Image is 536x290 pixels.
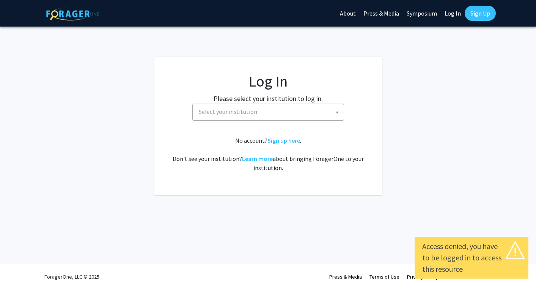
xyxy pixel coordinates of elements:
div: ForagerOne, LLC © 2025 [44,263,99,290]
a: Sign Up [465,6,496,21]
a: Terms of Use [369,273,399,280]
h1: Log In [170,72,367,90]
a: Privacy Policy [407,273,439,280]
span: Select your institution [196,104,344,120]
a: Learn more about bringing ForagerOne to your institution [242,155,273,162]
div: Access denied, you have to be logged in to access this resource [422,241,521,275]
span: Select your institution [199,108,257,115]
a: Press & Media [329,273,362,280]
label: Please select your institution to log in: [214,93,323,104]
span: Select your institution [192,104,344,121]
img: ForagerOne Logo [46,7,99,20]
div: No account? . Don't see your institution? about bringing ForagerOne to your institution. [170,136,367,172]
a: Sign up here [267,137,300,144]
